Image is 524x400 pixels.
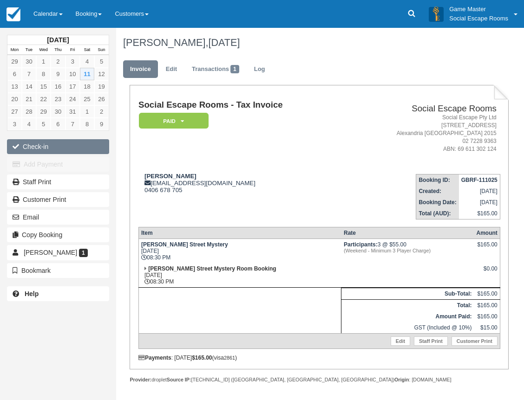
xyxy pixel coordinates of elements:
[208,37,240,48] span: [DATE]
[130,376,509,383] div: droplet [TECHNICAL_ID] ([GEOGRAPHIC_DATA], [GEOGRAPHIC_DATA], [GEOGRAPHIC_DATA]) : [DOMAIN_NAME]
[65,55,80,68] a: 3
[94,68,109,80] a: 12
[7,139,109,154] button: Check-in
[80,55,94,68] a: 4
[65,80,80,93] a: 17
[24,249,77,256] span: [PERSON_NAME]
[80,93,94,105] a: 25
[138,355,500,361] div: : [DATE] (visa )
[7,210,109,225] button: Email
[80,105,94,118] a: 1
[449,5,508,14] p: Game Master
[51,45,65,55] th: Thu
[474,322,500,334] td: $15.00
[7,174,109,189] a: Staff Print
[47,36,69,44] strong: [DATE]
[459,186,500,197] td: [DATE]
[7,7,20,21] img: checkfront-main-nav-mini-logo.png
[123,37,502,48] h1: [PERSON_NAME],
[130,377,151,382] strong: Provider:
[452,336,498,346] a: Customer Print
[7,105,22,118] a: 27
[138,227,341,239] th: Item
[7,286,109,301] a: Help
[7,55,22,68] a: 29
[22,93,36,105] a: 21
[94,93,109,105] a: 26
[141,241,228,248] strong: [PERSON_NAME] Street Mystery
[192,355,212,361] strong: $165.00
[476,241,497,255] div: $165.00
[224,355,235,361] small: 2861
[416,186,459,197] th: Created:
[341,239,474,263] td: 3 @ $55.00
[65,105,80,118] a: 31
[138,100,346,110] h1: Social Escape Rooms - Tax Invoice
[51,80,65,93] a: 16
[476,265,497,279] div: $0.00
[94,55,109,68] a: 5
[7,245,109,260] a: [PERSON_NAME] 1
[7,118,22,130] a: 3
[138,263,341,288] td: [DATE] 08:30 PM
[449,14,508,23] p: Social Escape Rooms
[36,45,51,55] th: Wed
[344,241,378,248] strong: Participants
[79,249,88,257] span: 1
[7,93,22,105] a: 20
[391,336,410,346] a: Edit
[36,118,51,130] a: 5
[474,299,500,311] td: $165.00
[51,105,65,118] a: 30
[138,355,171,361] strong: Payments
[7,68,22,80] a: 6
[7,227,109,242] button: Copy Booking
[341,299,474,311] th: Total:
[22,68,36,80] a: 7
[22,105,36,118] a: 28
[185,60,246,78] a: Transactions1
[138,173,346,194] div: [EMAIL_ADDRESS][DOMAIN_NAME] 0406 678 705
[22,55,36,68] a: 30
[51,55,65,68] a: 2
[51,118,65,130] a: 6
[94,45,109,55] th: Sun
[36,80,51,93] a: 15
[94,118,109,130] a: 9
[341,322,474,334] td: GST (Included @ 10%)
[36,93,51,105] a: 22
[416,208,459,219] th: Total (AUD):
[94,105,109,118] a: 2
[138,112,205,129] a: Paid
[429,6,444,21] img: A3
[7,157,109,172] button: Add Payment
[7,263,109,278] button: Bookmark
[65,118,80,130] a: 7
[123,60,158,78] a: Invoice
[394,377,409,382] strong: Origin
[22,118,36,130] a: 4
[94,80,109,93] a: 19
[350,104,497,114] h2: Social Escape Rooms
[341,288,474,299] th: Sub-Total:
[25,290,39,297] b: Help
[414,336,448,346] a: Staff Print
[416,174,459,186] th: Booking ID:
[80,45,94,55] th: Sat
[7,192,109,207] a: Customer Print
[22,45,36,55] th: Tue
[51,68,65,80] a: 9
[416,197,459,208] th: Booking Date:
[139,113,209,129] em: Paid
[230,65,239,73] span: 1
[51,93,65,105] a: 23
[341,311,474,322] th: Amount Paid:
[36,105,51,118] a: 29
[36,68,51,80] a: 8
[65,45,80,55] th: Fri
[167,377,191,382] strong: Source IP:
[247,60,272,78] a: Log
[144,173,196,180] strong: [PERSON_NAME]
[80,68,94,80] a: 11
[474,288,500,299] td: $165.00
